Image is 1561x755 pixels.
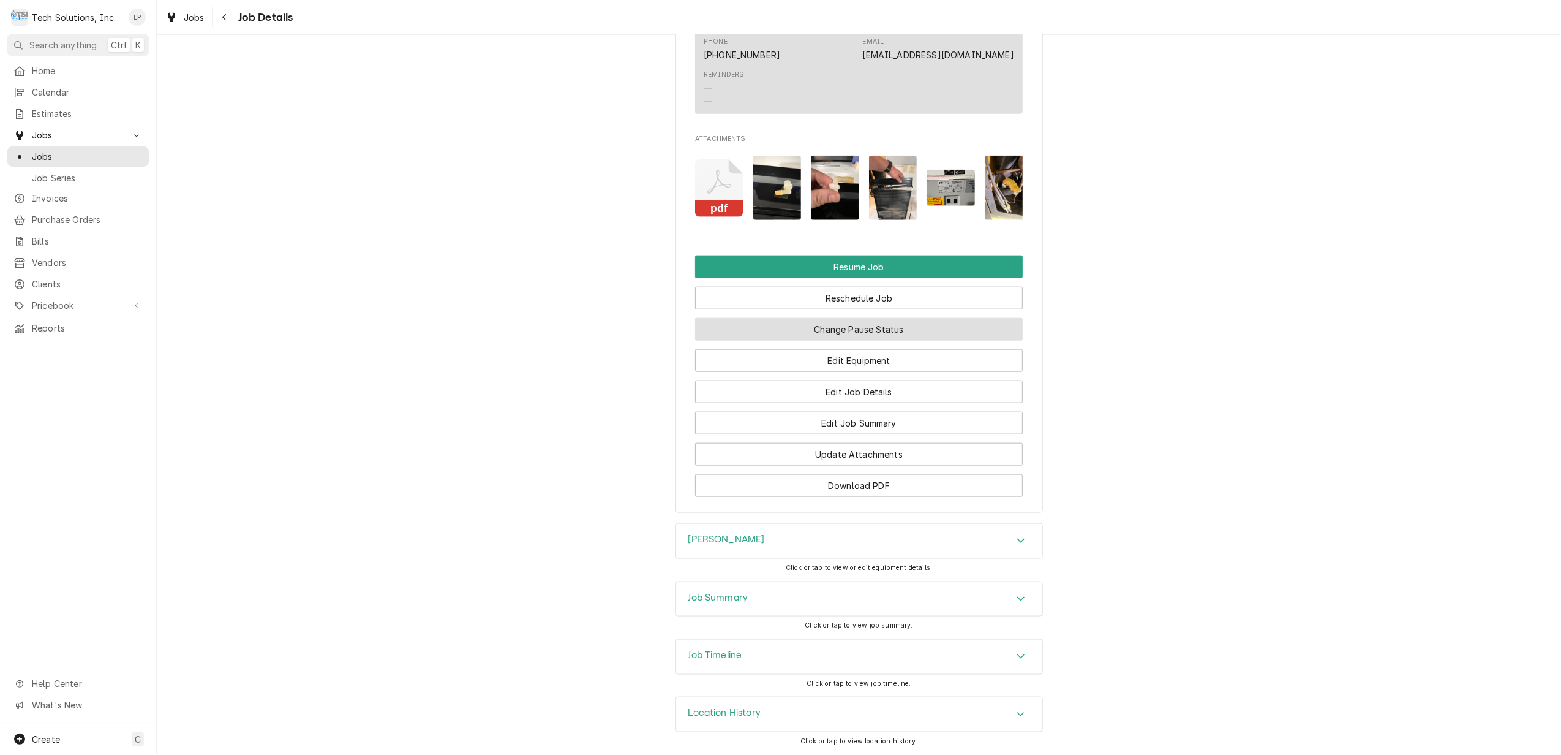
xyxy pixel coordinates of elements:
[32,213,143,226] span: Purchase Orders
[129,9,146,26] div: LP
[688,707,761,719] h3: Location History
[695,18,1023,120] div: Client Contact
[32,86,143,99] span: Calendar
[7,125,149,145] a: Go to Jobs
[695,403,1023,434] div: Button Group Row
[863,37,1014,61] div: Email
[7,695,149,715] a: Go to What's New
[32,734,60,745] span: Create
[32,699,141,711] span: What's New
[753,156,802,220] img: YXicweZIQ7yeiTR0ZTy5
[695,256,1023,278] div: Button Group Row
[863,50,1014,60] a: [EMAIL_ADDRESS][DOMAIN_NAME]
[675,523,1043,559] div: CORELIUS
[695,309,1023,341] div: Button Group Row
[675,697,1043,732] div: Location History
[676,697,1042,732] div: Accordion Header
[32,11,116,24] div: Tech Solutions, Inc.
[7,210,149,230] a: Purchase Orders
[688,650,742,661] h3: Job Timeline
[695,278,1023,309] div: Button Group Row
[676,697,1042,732] button: Accordion Details Expand Trigger
[676,582,1042,617] div: Accordion Header
[695,146,1023,230] span: Attachments
[32,107,143,120] span: Estimates
[11,9,28,26] div: Tech Solutions, Inc.'s Avatar
[7,318,149,338] a: Reports
[7,252,149,273] a: Vendors
[129,9,146,26] div: Lisa Paschal's Avatar
[7,146,149,167] a: Jobs
[695,466,1023,497] div: Button Group Row
[7,188,149,208] a: Invoices
[111,39,127,51] span: Ctrl
[695,256,1023,278] button: Resume Job
[235,9,293,26] span: Job Details
[985,156,1033,220] img: jHtDBBo6R3qhWRHG9cm3
[695,318,1023,341] button: Change Pause Status
[695,30,1023,114] div: Contact
[863,37,884,47] div: Email
[32,192,143,205] span: Invoices
[695,372,1023,403] div: Button Group Row
[704,37,728,47] div: Phone
[7,231,149,251] a: Bills
[695,474,1023,497] button: Download PDF
[695,443,1023,466] button: Update Attachments
[695,30,1023,120] div: Client Contact List
[11,9,28,26] div: T
[29,39,97,51] span: Search anything
[676,582,1042,617] button: Accordion Details Expand Trigger
[32,299,124,312] span: Pricebook
[7,274,149,294] a: Clients
[676,524,1042,558] button: Accordion Details Expand Trigger
[32,322,143,335] span: Reports
[695,341,1023,372] div: Button Group Row
[32,256,143,269] span: Vendors
[695,134,1023,230] div: Attachments
[704,37,780,61] div: Phone
[695,381,1023,403] button: Edit Job Details
[704,70,744,80] div: Reminders
[675,639,1043,675] div: Job Timeline
[786,564,933,572] span: Click or tap to view or edit equipment details.
[135,39,141,51] span: K
[688,592,748,604] h3: Job Summary
[32,677,141,690] span: Help Center
[869,156,917,220] img: kpON7uwZQcqpvHMxKKZ4
[675,582,1043,617] div: Job Summary
[704,50,780,60] a: [PHONE_NUMBER]
[32,150,143,163] span: Jobs
[7,673,149,694] a: Go to Help Center
[7,82,149,102] a: Calendar
[811,156,859,220] img: NCjMUujdTieEfVK8j2Zx
[7,104,149,124] a: Estimates
[32,129,124,142] span: Jobs
[695,287,1023,309] button: Reschedule Job
[7,34,149,56] button: Search anythingCtrlK
[695,434,1023,466] div: Button Group Row
[695,349,1023,372] button: Edit Equipment
[215,7,235,27] button: Navigate back
[7,168,149,188] a: Job Series
[32,235,143,248] span: Bills
[704,94,712,107] div: —
[704,82,712,94] div: —
[688,534,765,545] h3: [PERSON_NAME]
[704,70,744,107] div: Reminders
[184,11,205,24] span: Jobs
[695,256,1023,497] div: Button Group
[135,733,141,746] span: C
[32,172,143,184] span: Job Series
[676,524,1042,558] div: Accordion Header
[927,170,975,206] img: 6Tg9zXn4SYCdXxDqrmav
[676,640,1042,674] div: Accordion Header
[32,278,143,290] span: Clients
[695,134,1023,144] span: Attachments
[676,640,1042,674] button: Accordion Details Expand Trigger
[800,737,917,745] span: Click or tap to view location history.
[160,7,209,28] a: Jobs
[805,621,912,629] span: Click or tap to view job summary.
[7,295,149,316] a: Go to Pricebook
[807,680,911,688] span: Click or tap to view job timeline.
